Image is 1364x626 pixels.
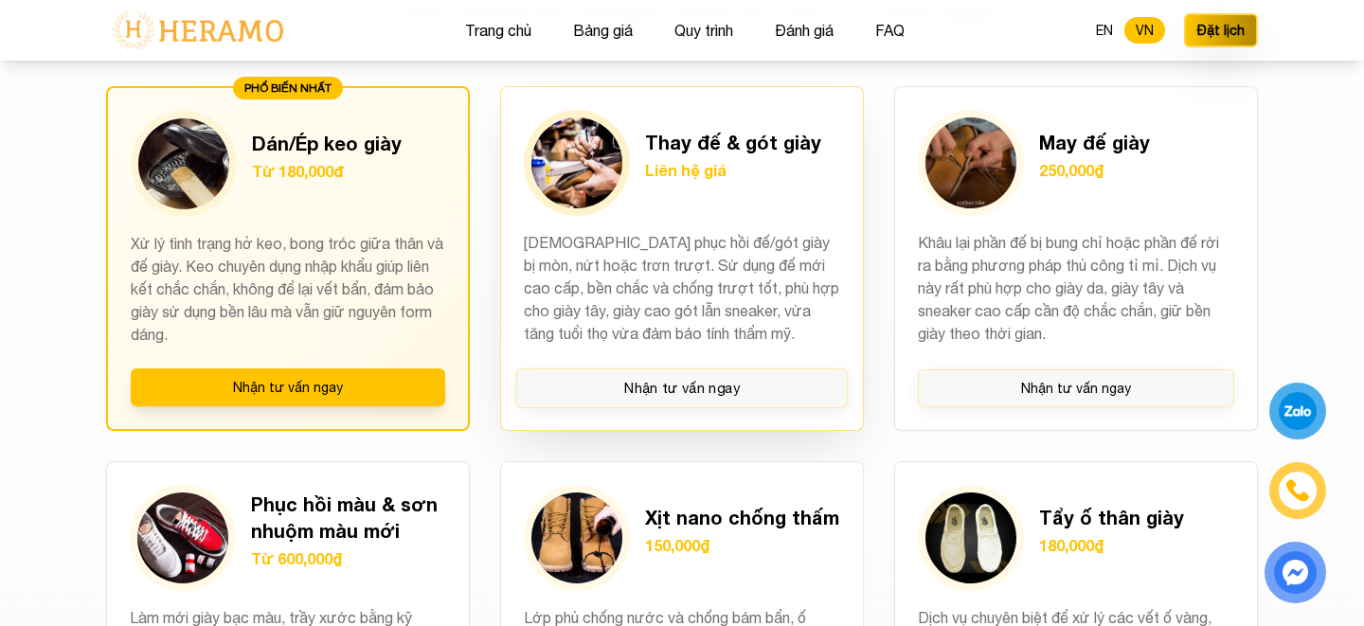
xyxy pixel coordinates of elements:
[1287,480,1308,501] img: phone-icon
[131,232,445,346] p: Xử lý tình trạng hở keo, bong tróc giữa thân và đế giày. Keo chuyên dụng nhập khẩu giúp liên kết ...
[251,491,446,544] h3: Phục hồi màu & sơn nhuộm màu mới
[645,159,821,182] p: Liên hệ giá
[1039,159,1150,182] p: 250,000₫
[1039,129,1150,155] h3: May đế giày
[918,231,1234,347] p: Khâu lại phần đế bị bung chỉ hoặc phần đế rời ra bằng phương pháp thủ công tỉ mỉ. Dịch vụ này rất...
[645,504,839,530] h3: Xịt nano chống thấm
[645,129,821,155] h3: Thay đế & gót giày
[870,18,910,43] button: FAQ
[567,18,638,43] button: Bảng giá
[1124,17,1165,44] button: VN
[925,117,1016,208] img: May đế giày
[531,117,622,208] img: Thay đế & gót giày
[131,368,445,406] button: Nhận tư vấn ngay
[138,118,229,209] img: Dán/Ép keo giày
[769,18,839,43] button: Đánh giá
[918,369,1234,407] button: Nhận tư vấn ngay
[669,18,739,43] button: Quy trình
[252,130,402,156] h3: Dán/Ép keo giày
[524,231,840,347] p: [DEMOGRAPHIC_DATA] phục hồi đế/gót giày bị mòn, nứt hoặc trơn trượt. Sử dụng đế mới cao cấp, bền ...
[137,492,228,583] img: Phục hồi màu & sơn nhuộm màu mới
[516,368,849,408] button: Nhận tư vấn ngay
[925,492,1016,583] img: Tẩy ố thân giày
[252,160,402,183] p: Từ 180,000đ
[233,77,343,99] div: PHỔ BIẾN NHẤT
[1085,17,1124,44] button: EN
[1184,13,1258,47] button: Đặt lịch
[645,534,839,557] p: 150,000₫
[1039,534,1184,557] p: 180,000₫
[251,547,446,570] p: Từ 600,000₫
[106,10,289,50] img: logo-with-text.png
[459,18,537,43] button: Trang chủ
[1272,465,1323,516] a: phone-icon
[531,492,622,583] img: Xịt nano chống thấm
[1039,504,1184,530] h3: Tẩy ố thân giày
